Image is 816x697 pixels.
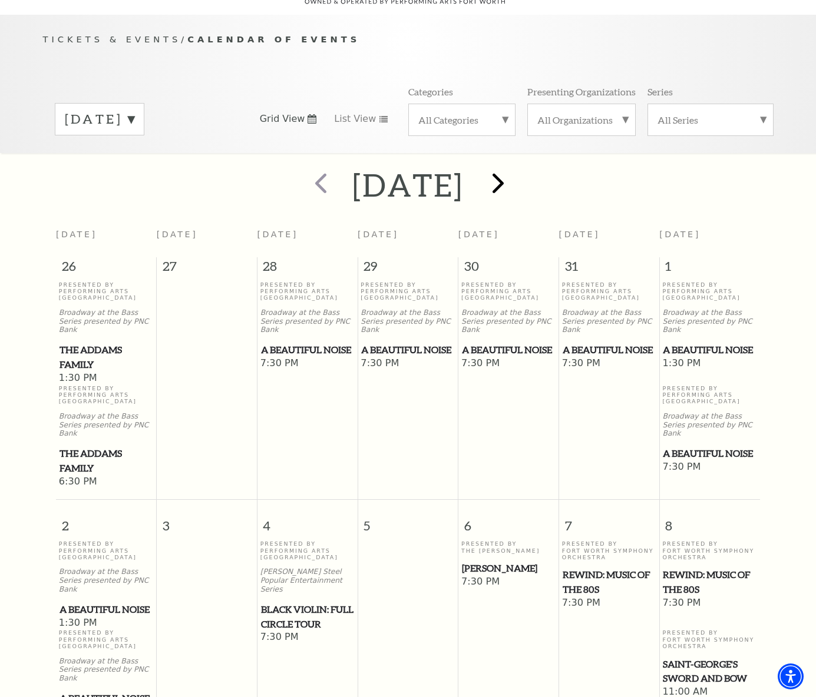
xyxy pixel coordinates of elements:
span: 7:30 PM [361,357,455,370]
span: 7:30 PM [260,631,355,644]
span: [DATE] [659,230,701,239]
span: 6 [458,500,559,540]
span: [DATE] [56,230,97,239]
span: 1:30 PM [59,372,154,385]
p: [PERSON_NAME] Steel Popular Entertainment Series [260,567,355,593]
span: 7 [559,500,659,540]
p: Broadway at the Bass Series presented by PNC Bank [461,308,556,334]
p: Presented By Performing Arts [GEOGRAPHIC_DATA] [361,281,455,301]
span: 8 [660,500,760,540]
p: Broadway at the Bass Series presented by PNC Bank [662,308,757,334]
div: Accessibility Menu [778,663,804,689]
p: Broadway at the Bass Series presented by PNC Bank [59,657,154,683]
span: 31 [559,257,659,281]
p: Presented By Performing Arts [GEOGRAPHIC_DATA] [662,385,757,405]
span: [DATE] [157,230,198,239]
label: All Categories [418,114,506,126]
span: Calendar of Events [187,34,360,44]
span: 6:30 PM [59,476,154,489]
label: [DATE] [65,110,134,128]
span: 28 [257,257,358,281]
span: A Beautiful Noise [663,343,756,357]
p: / [43,32,774,47]
p: Series [647,85,673,98]
p: Presented By Performing Arts [GEOGRAPHIC_DATA] [461,281,556,301]
a: The Addams Family [59,446,154,475]
a: Beatrice Rana [461,561,556,576]
span: [DATE] [559,230,600,239]
p: Broadway at the Bass Series presented by PNC Bank [59,567,154,593]
button: next [475,164,518,206]
span: 7:30 PM [461,576,556,589]
p: Presented By Performing Arts [GEOGRAPHIC_DATA] [260,281,355,301]
a: A Beautiful Noise [461,343,556,357]
span: 1:30 PM [662,357,757,370]
span: 5 [358,500,458,540]
span: 1:30 PM [59,617,154,630]
a: A Beautiful Noise [662,446,757,461]
span: 2 [56,500,156,540]
p: Broadway at the Bass Series presented by PNC Bank [562,308,656,334]
p: Broadway at the Bass Series presented by PNC Bank [260,308,355,334]
span: A Beautiful Noise [462,343,555,357]
span: The Addams Family [60,446,153,475]
p: Presented By Fort Worth Symphony Orchestra [662,540,757,560]
a: A Beautiful Noise [59,602,154,617]
p: Presented By Performing Arts [GEOGRAPHIC_DATA] [662,281,757,301]
p: Broadway at the Bass Series presented by PNC Bank [662,412,757,438]
span: 1 [660,257,760,281]
p: Broadway at the Bass Series presented by PNC Bank [59,412,154,438]
p: Presented By Fort Worth Symphony Orchestra [562,540,656,560]
span: A Beautiful Noise [261,343,354,357]
span: 7:30 PM [461,357,556,370]
span: 3 [157,500,257,540]
span: A Beautiful Noise [60,602,153,617]
span: REWIND: Music of the 80s [663,567,756,596]
span: 7:30 PM [562,597,656,610]
span: 7:30 PM [662,461,757,474]
a: REWIND: Music of the 80s [562,567,656,596]
button: prev [298,164,341,206]
a: A Beautiful Noise [260,343,355,357]
p: Presented By The [PERSON_NAME] [461,540,556,554]
a: A Beautiful Noise [562,343,656,357]
p: Broadway at the Bass Series presented by PNC Bank [361,308,455,334]
label: All Organizations [537,114,626,126]
span: [DATE] [358,230,399,239]
a: A Beautiful Noise [361,343,455,357]
p: Presented By Performing Arts [GEOGRAPHIC_DATA] [562,281,656,301]
span: 27 [157,257,257,281]
span: 30 [458,257,559,281]
p: Presented By Performing Arts [GEOGRAPHIC_DATA] [59,385,154,405]
span: [DATE] [458,230,500,239]
p: Broadway at the Bass Series presented by PNC Bank [59,308,154,334]
span: The Addams Family [60,343,153,371]
p: Presented By Performing Arts [GEOGRAPHIC_DATA] [260,540,355,560]
span: 29 [358,257,458,281]
a: The Addams Family [59,343,154,371]
h2: [DATE] [352,166,464,204]
span: Tickets & Events [43,34,181,44]
span: 7:30 PM [662,597,757,610]
p: Categories [408,85,453,98]
p: Presenting Organizations [527,85,636,98]
span: Saint-George's Sword and Bow [663,657,756,686]
p: Presented By Fort Worth Symphony Orchestra [662,629,757,649]
label: All Series [658,114,764,126]
span: Black Violin: Full Circle Tour [261,602,354,631]
span: A Beautiful Noise [663,446,756,461]
span: [PERSON_NAME] [462,561,555,576]
p: Presented By Performing Arts [GEOGRAPHIC_DATA] [59,540,154,560]
a: A Beautiful Noise [662,343,757,357]
span: List View [334,112,376,125]
span: 26 [56,257,156,281]
a: REWIND: Music of the 80s [662,567,757,596]
span: 4 [257,500,358,540]
p: Presented By Performing Arts [GEOGRAPHIC_DATA] [59,281,154,301]
span: 7:30 PM [260,357,355,370]
p: Presented By Performing Arts [GEOGRAPHIC_DATA] [59,629,154,649]
span: [DATE] [257,230,298,239]
span: Grid View [260,112,305,125]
